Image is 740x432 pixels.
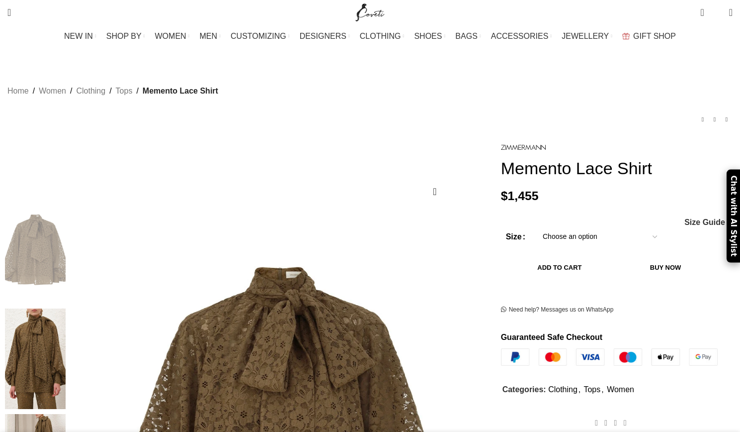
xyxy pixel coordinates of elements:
[607,385,634,394] a: Women
[633,31,676,41] span: GIFT SHOP
[501,333,603,341] strong: Guaranteed Safe Checkout
[39,85,66,98] a: Women
[455,31,477,41] span: BAGS
[353,7,387,16] a: Site logo
[64,26,96,46] a: NEW IN
[200,26,221,46] a: MEN
[506,230,525,243] label: Size
[455,26,481,46] a: BAGS
[501,145,546,150] img: Zimmermann
[721,113,733,125] a: Next product
[2,26,738,46] div: Main navigation
[684,218,725,226] a: Size Guide
[5,309,66,410] img: available now at Coveti.
[501,306,614,314] a: Need help? Messages us on WhatsApp
[601,416,611,431] a: X social link
[491,31,549,41] span: ACCESSORIES
[618,257,713,278] button: Buy now
[155,31,186,41] span: WOMEN
[2,2,16,22] a: Search
[143,85,218,98] span: Memento Lace Shirt
[501,189,508,203] span: $
[200,31,218,41] span: MEN
[548,385,577,394] a: Clothing
[611,416,620,431] a: Pinterest social link
[76,85,105,98] a: Clothing
[712,2,722,22] div: My Wishlist
[506,257,614,278] button: Add to cart
[300,26,350,46] a: DESIGNERS
[501,348,718,366] img: guaranteed-safe-checkout-bordered.j
[501,189,539,203] bdi: 1,455
[106,31,142,41] span: SHOP BY
[714,10,721,17] span: 0
[622,33,630,39] img: GiftBag
[7,85,218,98] nav: Breadcrumb
[64,31,93,41] span: NEW IN
[562,31,609,41] span: JEWELLERY
[231,26,290,46] a: CUSTOMIZING
[7,85,29,98] a: Home
[592,416,601,431] a: Facebook social link
[695,2,709,22] a: 0
[116,85,133,98] a: Tops
[620,416,630,431] a: WhatsApp social link
[601,383,603,396] span: ,
[414,26,445,46] a: SHOES
[502,385,546,394] span: Categories:
[5,203,66,304] img: Elevate your elegance in this Zimmermann Tops from the 2025 resort wear edit
[231,31,286,41] span: CUSTOMIZING
[300,31,346,41] span: DESIGNERS
[562,26,612,46] a: JEWELLERY
[491,26,552,46] a: ACCESSORIES
[578,383,580,396] span: ,
[106,26,145,46] a: SHOP BY
[701,5,709,12] span: 0
[501,158,733,179] h1: Memento Lace Shirt
[697,113,709,125] a: Previous product
[684,218,725,226] span: Size Guide
[360,31,401,41] span: CLOTHING
[414,31,442,41] span: SHOES
[583,385,600,394] a: Tops
[360,26,405,46] a: CLOTHING
[155,26,190,46] a: WOMEN
[622,26,676,46] a: GIFT SHOP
